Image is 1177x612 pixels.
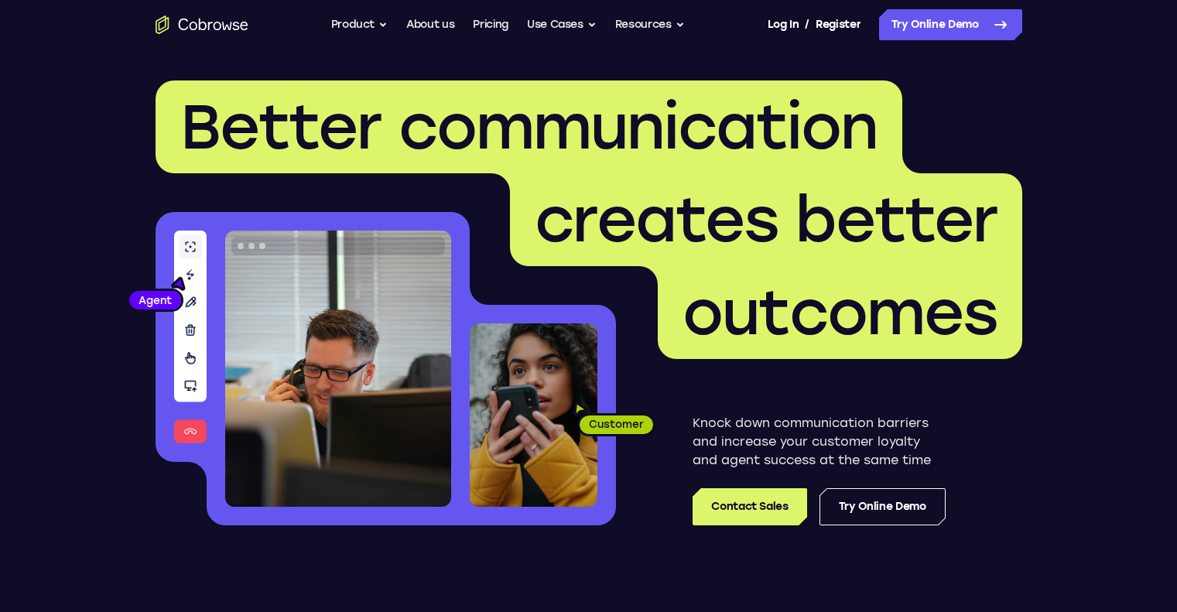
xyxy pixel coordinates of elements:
[225,231,451,507] img: A customer support agent talking on the phone
[406,9,454,40] a: About us
[693,488,806,525] a: Contact Sales
[683,275,997,350] span: outcomes
[805,15,809,34] span: /
[331,9,388,40] button: Product
[527,9,597,40] button: Use Cases
[879,9,1022,40] a: Try Online Demo
[180,90,878,164] span: Better communication
[693,414,946,470] p: Knock down communication barriers and increase your customer loyalty and agent success at the sam...
[156,15,248,34] a: Go to the home page
[819,488,946,525] a: Try Online Demo
[816,9,861,40] a: Register
[470,323,597,507] img: A customer holding their phone
[768,9,799,40] a: Log In
[473,9,508,40] a: Pricing
[615,9,685,40] button: Resources
[535,183,997,257] span: creates better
